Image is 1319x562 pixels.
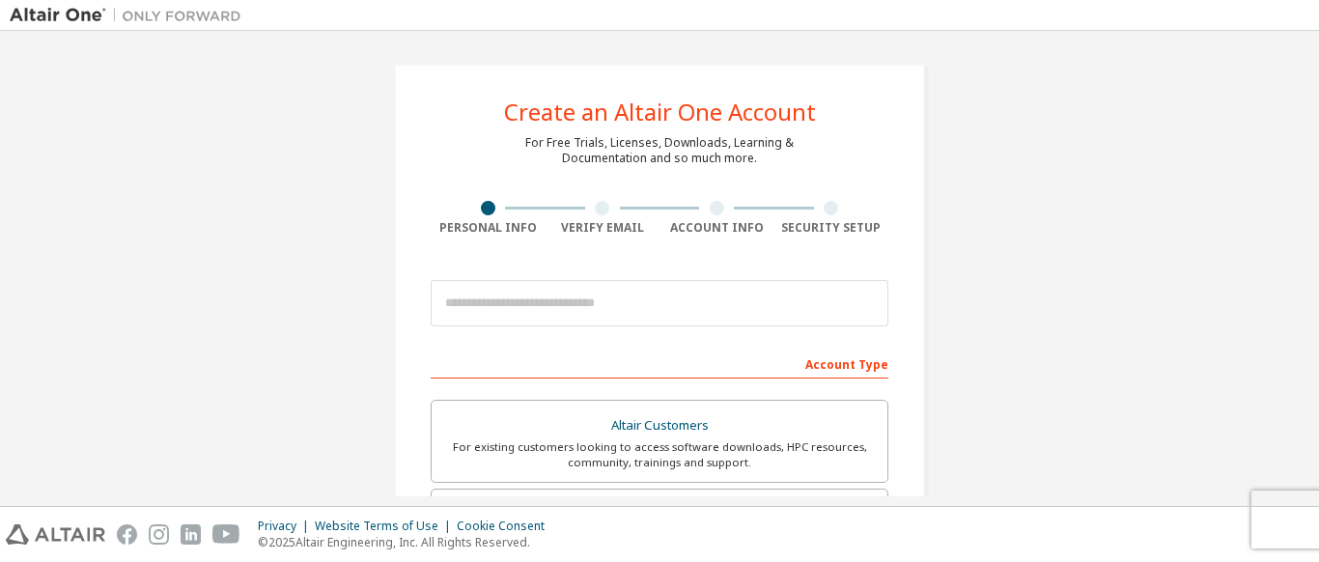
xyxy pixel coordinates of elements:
div: For existing customers looking to access software downloads, HPC resources, community, trainings ... [443,439,876,470]
div: Privacy [258,519,315,534]
img: youtube.svg [212,524,240,545]
div: Personal Info [431,220,546,236]
div: For Free Trials, Licenses, Downloads, Learning & Documentation and so much more. [525,135,794,166]
img: linkedin.svg [181,524,201,545]
div: Cookie Consent [457,519,556,534]
div: Altair Customers [443,412,876,439]
img: facebook.svg [117,524,137,545]
div: Security Setup [774,220,889,236]
div: Website Terms of Use [315,519,457,534]
img: altair_logo.svg [6,524,105,545]
div: Create an Altair One Account [504,100,816,124]
div: Account Info [659,220,774,236]
div: Verify Email [546,220,660,236]
img: instagram.svg [149,524,169,545]
img: Altair One [10,6,251,25]
p: © 2025 Altair Engineering, Inc. All Rights Reserved. [258,534,556,550]
div: Account Type [431,348,888,379]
